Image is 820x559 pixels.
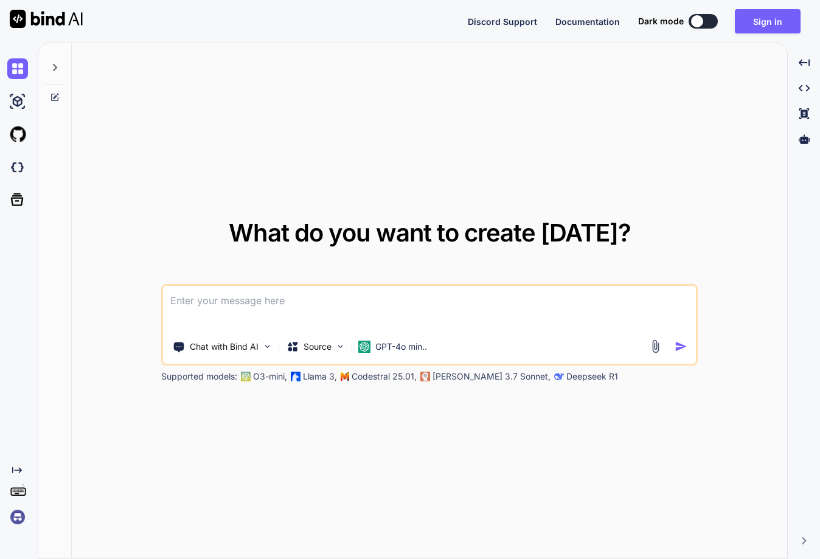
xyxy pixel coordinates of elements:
[7,124,28,145] img: githubLight
[190,341,259,353] p: Chat with Bind AI
[335,341,346,352] img: Pick Models
[555,15,620,28] button: Documentation
[648,339,662,353] img: attachment
[229,218,631,248] span: What do you want to create [DATE]?
[468,16,537,27] span: Discord Support
[468,15,537,28] button: Discord Support
[291,372,301,381] img: Llama2
[10,10,83,28] img: Bind AI
[735,9,801,33] button: Sign in
[7,157,28,178] img: darkCloudIdeIcon
[555,16,620,27] span: Documentation
[375,341,427,353] p: GPT-4o min..
[352,370,417,383] p: Codestral 25.01,
[433,370,551,383] p: [PERSON_NAME] 3.7 Sonnet,
[262,341,273,352] img: Pick Tools
[304,341,332,353] p: Source
[566,370,618,383] p: Deepseek R1
[241,372,251,381] img: GPT-4
[7,58,28,79] img: chat
[675,340,687,353] img: icon
[161,370,237,383] p: Supported models:
[303,370,337,383] p: Llama 3,
[358,341,370,353] img: GPT-4o mini
[341,372,349,381] img: Mistral-AI
[638,15,684,27] span: Dark mode
[7,91,28,112] img: ai-studio
[554,372,564,381] img: claude
[7,507,28,527] img: signin
[253,370,287,383] p: O3-mini,
[420,372,430,381] img: claude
